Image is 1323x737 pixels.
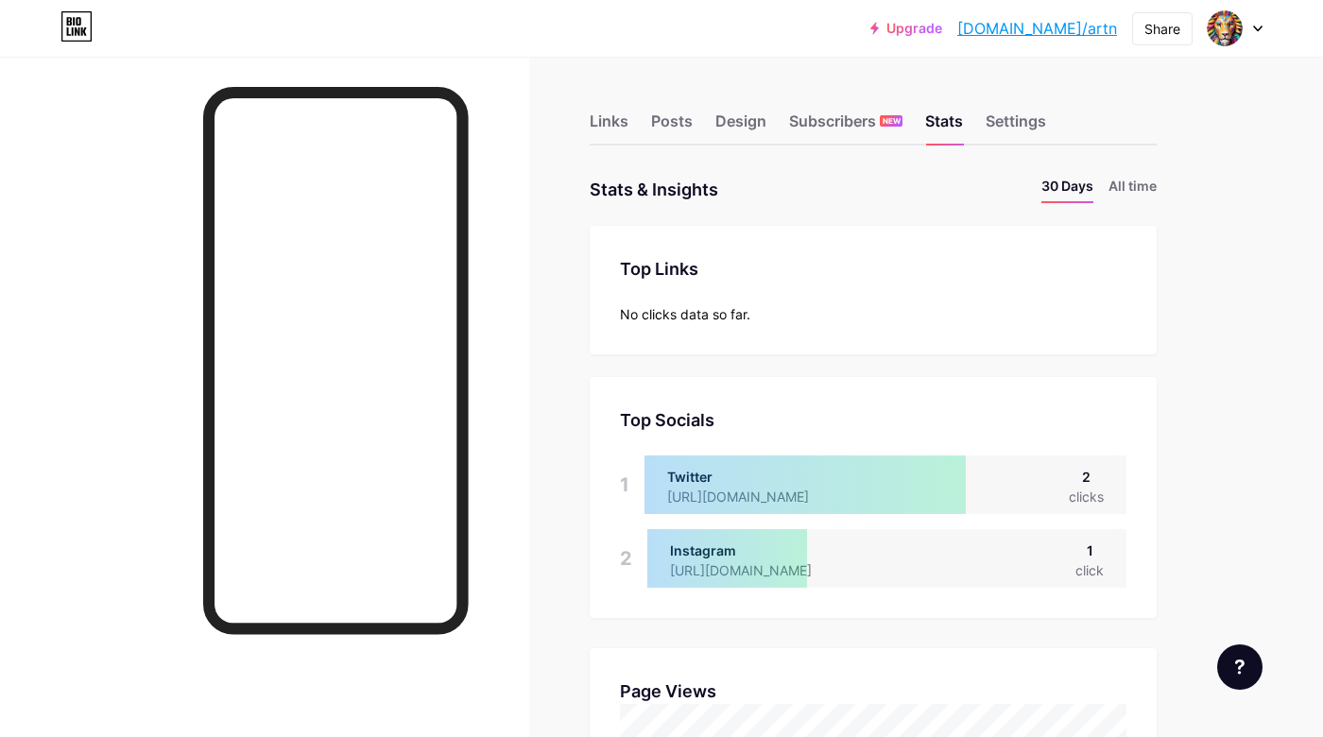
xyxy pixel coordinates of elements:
div: No clicks data so far. [620,304,1126,324]
div: click [1075,560,1104,580]
div: Top Links [620,256,1126,282]
div: Share [1144,19,1180,39]
div: Top Socials [620,407,1126,433]
div: Subscribers [789,110,902,144]
img: Ary Correia Filho [1207,10,1243,46]
div: 2 [620,529,632,588]
div: Posts [651,110,693,144]
li: All time [1108,176,1157,203]
div: Links [590,110,628,144]
div: 1 [1075,540,1104,560]
div: Settings [986,110,1046,144]
div: 2 [1069,467,1104,487]
div: Design [715,110,766,144]
a: [DOMAIN_NAME]/artn [957,17,1117,40]
div: Page Views [620,678,1126,704]
div: Stats [925,110,963,144]
div: clicks [1069,487,1104,506]
div: 1 [620,455,629,514]
span: NEW [883,115,901,127]
a: Upgrade [870,21,942,36]
div: Stats & Insights [590,176,718,203]
li: 30 Days [1041,176,1093,203]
